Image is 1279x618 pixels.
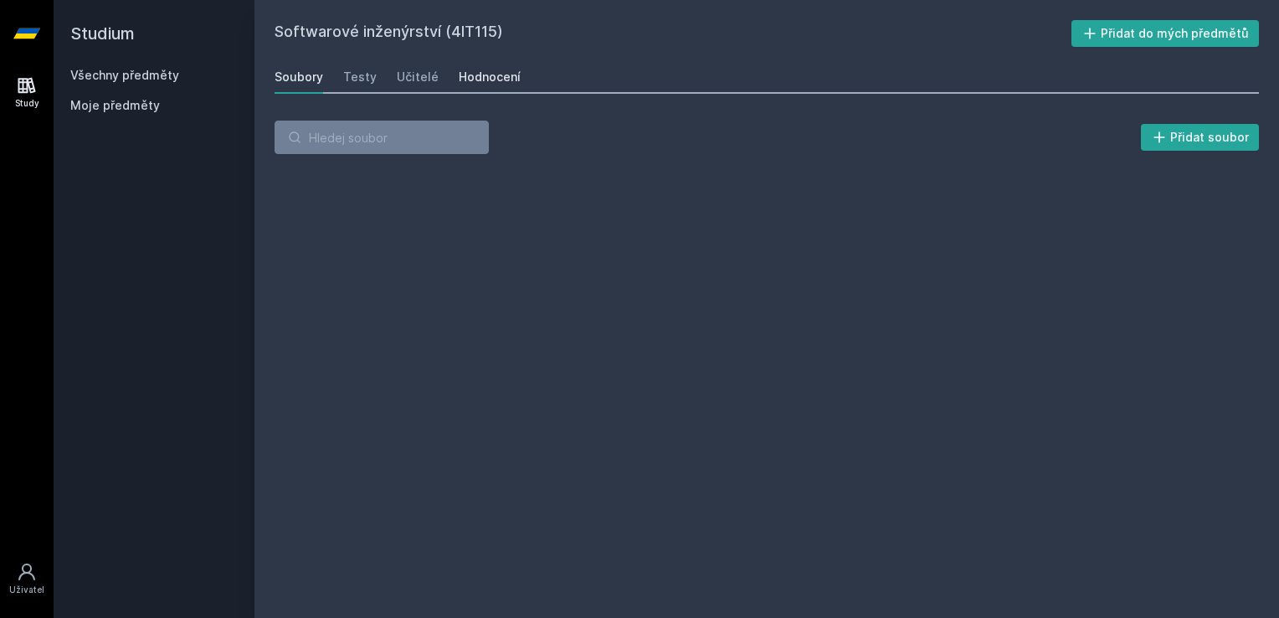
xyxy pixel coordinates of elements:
[343,60,377,94] a: Testy
[275,121,489,154] input: Hledej soubor
[397,60,439,94] a: Učitelé
[15,97,39,110] div: Study
[275,60,323,94] a: Soubory
[1071,20,1260,47] button: Přidat do mých předmětů
[397,69,439,85] div: Učitelé
[1141,124,1260,151] button: Přidat soubor
[275,69,323,85] div: Soubory
[459,69,521,85] div: Hodnocení
[343,69,377,85] div: Testy
[3,67,50,118] a: Study
[70,68,179,82] a: Všechny předměty
[70,97,160,114] span: Moje předměty
[459,60,521,94] a: Hodnocení
[3,554,50,605] a: Uživatel
[275,20,1071,47] h2: Softwarové inženýrství (4IT115)
[9,584,44,596] div: Uživatel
